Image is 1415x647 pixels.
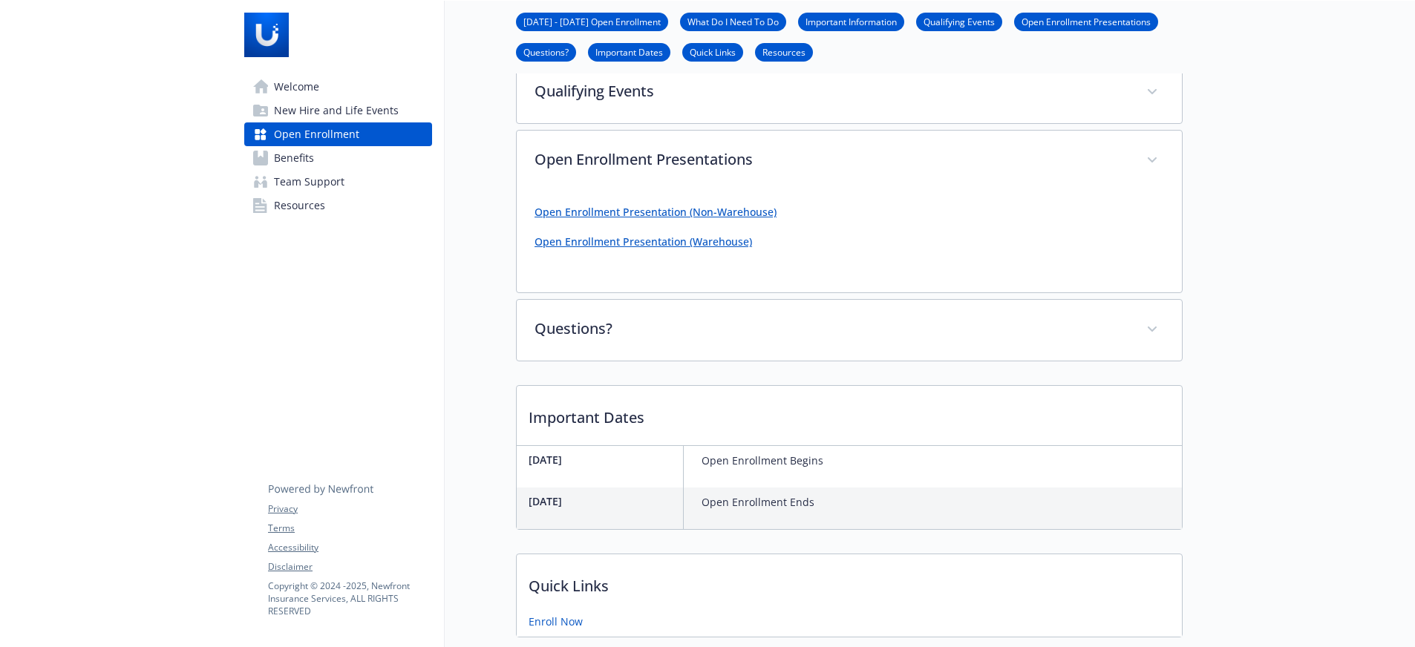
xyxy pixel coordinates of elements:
a: Accessibility [268,541,431,554]
a: Privacy [268,502,431,516]
a: What Do I Need To Do [680,14,786,28]
a: Terms [268,522,431,535]
p: Important Dates [517,386,1182,441]
div: Open Enrollment Presentations [517,191,1182,292]
a: Open Enrollment [244,122,432,146]
p: [DATE] [529,452,677,467]
span: New Hire and Life Events [274,99,399,122]
span: Resources [274,194,325,217]
a: Team Support [244,170,432,194]
span: Benefits [274,146,314,170]
a: Open Enrollment Presentation (Non-Warehouse) [535,205,777,219]
a: Open Enrollment Presentations [1014,14,1158,28]
a: Resources [244,194,432,217]
a: Quick Links [682,45,743,59]
span: Team Support [274,170,344,194]
p: Open Enrollment Presentations [535,148,1128,171]
p: Questions? [535,318,1128,340]
a: Open Enrollment Presentation (Warehouse) [535,234,752,249]
p: Open Enrollment Begins [702,452,823,470]
p: Copyright © 2024 - 2025 , Newfront Insurance Services, ALL RIGHTS RESERVED [268,579,431,617]
div: Open Enrollment Presentations [517,131,1182,191]
div: Questions? [517,300,1182,361]
a: New Hire and Life Events [244,99,432,122]
a: Qualifying Events [916,14,1002,28]
a: Resources [755,45,813,59]
a: Disclaimer [268,560,431,574]
a: [DATE] - [DATE] Open Enrollment [516,14,668,28]
a: Benefits [244,146,432,170]
div: Qualifying Events [517,62,1182,123]
a: Questions? [516,45,576,59]
a: Important Information [798,14,904,28]
a: Enroll Now [529,614,583,629]
span: Open Enrollment [274,122,359,146]
p: Qualifying Events [535,80,1128,102]
a: Important Dates [588,45,670,59]
p: Open Enrollment Ends [702,493,814,511]
span: Welcome [274,75,319,99]
a: Welcome [244,75,432,99]
p: Quick Links [517,554,1182,609]
p: [DATE] [529,493,677,509]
